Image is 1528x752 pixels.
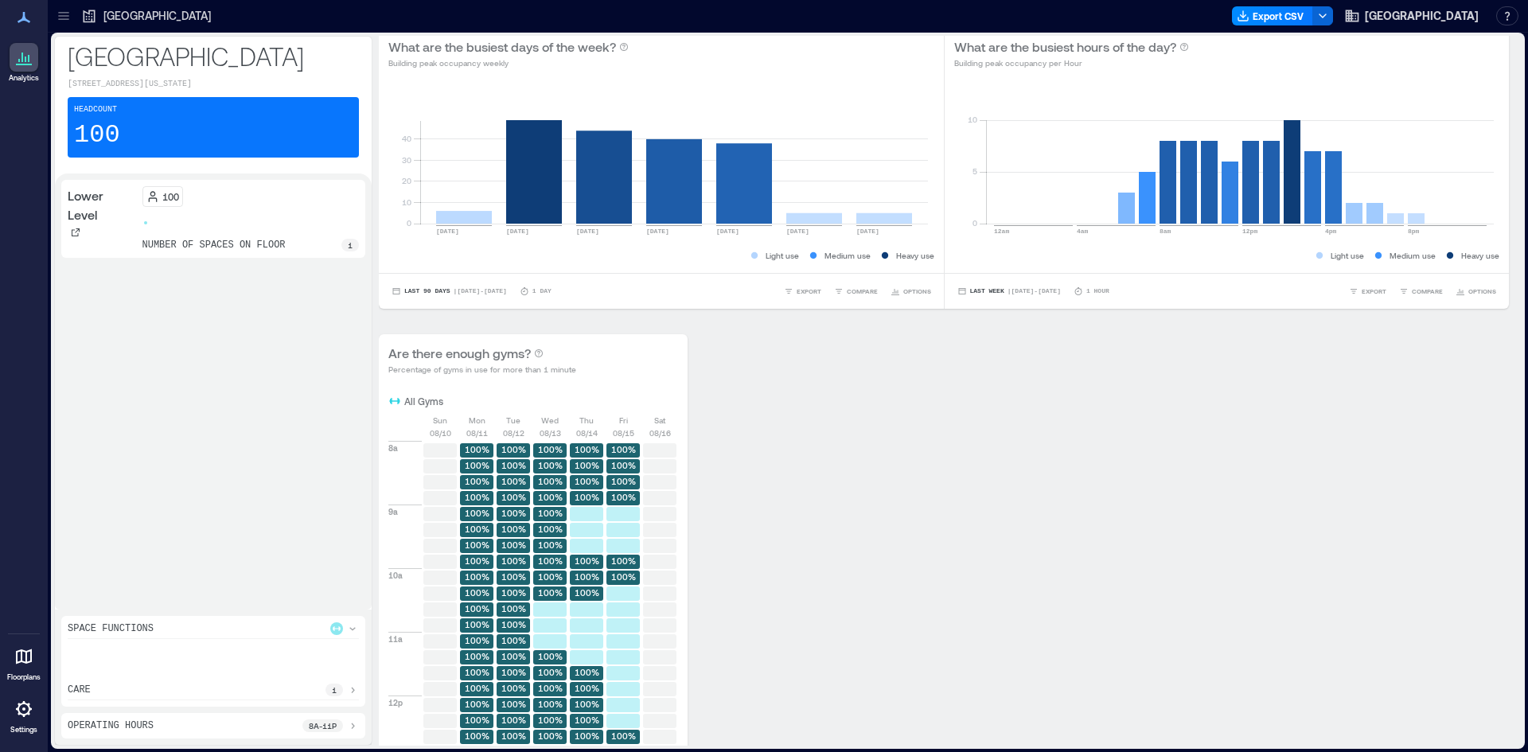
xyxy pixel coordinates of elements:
text: 100% [538,667,563,677]
span: [GEOGRAPHIC_DATA] [1365,8,1479,24]
p: Operating Hours [68,719,154,732]
span: OPTIONS [903,286,931,296]
button: Last Week |[DATE]-[DATE] [954,283,1064,299]
text: 100% [465,508,489,518]
text: 100% [538,731,563,741]
text: 100% [575,476,599,486]
p: [GEOGRAPHIC_DATA] [103,8,211,24]
p: 1 Hour [1086,286,1109,296]
text: 100% [538,651,563,661]
text: 100% [611,444,636,454]
text: 100% [501,731,526,741]
a: Floorplans [2,637,45,687]
p: 11a [388,633,403,645]
text: 100% [538,460,563,470]
p: care [68,684,91,696]
tspan: 0 [407,218,411,228]
p: Fri [619,414,628,427]
span: OPTIONS [1468,286,1496,296]
text: 4pm [1325,228,1337,235]
p: Medium use [1390,249,1436,262]
text: 100% [501,571,526,582]
button: OPTIONS [887,283,934,299]
p: Percentage of gyms in use for more than 1 minute [388,363,576,376]
p: 08/10 [430,427,451,439]
text: 100% [465,619,489,629]
p: What are the busiest days of the week? [388,37,616,56]
p: Building peak occupancy weekly [388,56,629,69]
text: 100% [465,587,489,598]
p: Mon [469,414,485,427]
text: 100% [501,603,526,614]
p: Space Functions [68,622,154,635]
text: 100% [465,444,489,454]
p: 1 [348,239,353,251]
text: 12am [994,228,1009,235]
text: 100% [501,619,526,629]
text: [DATE] [576,228,599,235]
text: 100% [611,492,636,502]
p: Medium use [824,249,871,262]
text: 100% [538,444,563,454]
text: [DATE] [436,228,459,235]
text: 100% [501,460,526,470]
p: 100 [162,190,179,203]
button: EXPORT [1346,283,1390,299]
text: 100% [611,731,636,741]
p: [GEOGRAPHIC_DATA] [68,40,359,72]
text: 100% [575,444,599,454]
p: Light use [1331,249,1364,262]
text: 100% [465,540,489,550]
text: 100% [501,524,526,534]
text: [DATE] [786,228,809,235]
span: COMPARE [847,286,878,296]
text: 100% [538,540,563,550]
tspan: 20 [402,176,411,185]
p: 08/12 [503,427,524,439]
p: 100 [74,119,120,151]
text: 100% [501,667,526,677]
text: 100% [575,667,599,677]
button: COMPARE [1396,283,1446,299]
span: EXPORT [1362,286,1386,296]
text: 100% [575,715,599,725]
button: Last 90 Days |[DATE]-[DATE] [388,283,510,299]
text: 100% [611,460,636,470]
text: 100% [465,492,489,502]
text: 100% [538,508,563,518]
text: 100% [465,603,489,614]
text: 100% [465,667,489,677]
text: 100% [538,587,563,598]
p: Building peak occupancy per Hour [954,56,1189,69]
text: 100% [465,555,489,566]
p: 1 Day [532,286,552,296]
a: Analytics [4,38,44,88]
p: Analytics [9,73,39,83]
text: 100% [465,524,489,534]
text: 8am [1160,228,1171,235]
p: number of spaces on floor [142,239,286,251]
text: 100% [501,715,526,725]
text: 100% [465,683,489,693]
text: 100% [501,444,526,454]
p: Settings [10,725,37,734]
text: 100% [501,683,526,693]
text: 100% [538,555,563,566]
text: 100% [501,540,526,550]
p: Tue [506,414,520,427]
text: 100% [575,587,599,598]
text: 100% [575,571,599,582]
span: COMPARE [1412,286,1443,296]
tspan: 10 [967,115,976,124]
text: 100% [538,571,563,582]
tspan: 10 [402,197,411,207]
button: EXPORT [781,283,824,299]
p: 10a [388,569,403,582]
text: 100% [501,587,526,598]
text: 100% [465,699,489,709]
button: OPTIONS [1452,283,1499,299]
text: 4am [1077,228,1089,235]
text: [DATE] [716,228,739,235]
text: 100% [465,571,489,582]
p: Lower Level [68,186,136,224]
